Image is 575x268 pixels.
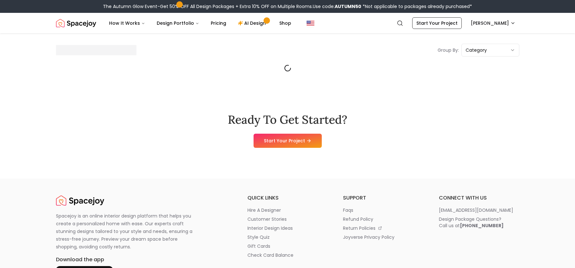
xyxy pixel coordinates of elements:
a: gift cards [247,243,328,249]
a: style quiz [247,234,328,240]
a: Spacejoy [56,17,96,30]
a: joyverse privacy policy [343,234,423,240]
a: faqs [343,207,423,213]
p: Spacejoy is an online interior design platform that helps you create a personalized home with eas... [56,212,200,251]
nav: Global [56,13,519,33]
a: Design Package Questions?Call us at[PHONE_NUMBER] [439,216,519,229]
b: AUTUMN50 [335,3,361,10]
button: Design Portfolio [152,17,204,30]
a: refund policy [343,216,423,222]
a: customer stories [247,216,328,222]
a: AI Design [233,17,273,30]
h6: quick links [247,194,328,202]
a: interior design ideas [247,225,328,231]
p: refund policy [343,216,373,222]
img: Spacejoy Logo [56,194,104,207]
a: hire a designer [247,207,328,213]
a: check card balance [247,252,328,258]
button: [PERSON_NAME] [467,17,519,29]
p: faqs [343,207,353,213]
span: *Not applicable to packages already purchased* [361,3,472,10]
h6: connect with us [439,194,519,202]
img: United States [307,19,314,27]
h6: Download the app [56,256,232,264]
h2: Ready To Get Started? [228,113,347,126]
a: return policies [343,225,423,231]
p: gift cards [247,243,270,249]
p: hire a designer [247,207,281,213]
a: Start Your Project [254,134,322,148]
span: Use code: [313,3,361,10]
a: Shop [274,17,296,30]
b: [PHONE_NUMBER] [460,222,504,229]
p: Group By: [438,47,459,53]
a: [EMAIL_ADDRESS][DOMAIN_NAME] [439,207,519,213]
p: return policies [343,225,376,231]
a: Pricing [206,17,231,30]
button: How It Works [104,17,150,30]
h6: support [343,194,423,202]
p: style quiz [247,234,270,240]
div: The Autumn Glow Event-Get 50% OFF All Design Packages + Extra 10% OFF on Multiple Rooms. [103,3,472,10]
p: customer stories [247,216,287,222]
nav: Main [104,17,296,30]
a: Spacejoy [56,194,104,207]
p: interior design ideas [247,225,293,231]
a: Start Your Project [412,17,462,29]
div: Design Package Questions? Call us at [439,216,504,229]
img: Spacejoy Logo [56,17,96,30]
p: [EMAIL_ADDRESS][DOMAIN_NAME] [439,207,513,213]
p: joyverse privacy policy [343,234,394,240]
p: check card balance [247,252,293,258]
